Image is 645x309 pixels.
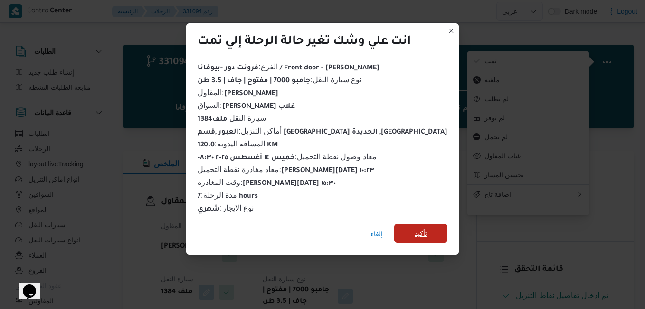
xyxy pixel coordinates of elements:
[198,129,447,136] b: العبور ,قسم [GEOGRAPHIC_DATA] الجديدة ,[GEOGRAPHIC_DATA]
[198,63,379,71] span: الفرع :
[198,127,447,135] span: أماكن التنزيل :
[198,206,220,213] b: شهري
[198,88,278,97] span: المقاول :
[394,224,447,243] button: تأكيد
[367,224,387,243] button: إلغاء
[198,165,374,174] span: معاد مغادرة نقطة التحميل :
[198,76,361,84] span: نوع سيارة النقل :
[198,178,336,186] span: وقت المغادره :
[198,191,258,199] span: مدة الرحلة :
[198,116,227,124] b: ملف1384
[198,153,377,161] span: معاد وصول نقطة التحميل :
[198,35,411,50] div: انت علي وشك تغير حالة الرحلة إلي تمت
[224,90,278,98] b: [PERSON_NAME]
[198,101,294,109] span: السواق :
[198,204,254,212] span: نوع الايجار :
[222,103,295,111] b: [PERSON_NAME] غلاب
[281,167,374,175] b: [PERSON_NAME][DATE] ١٠:٢٣
[9,271,40,299] iframe: chat widget
[198,140,278,148] span: المسافه اليدويه :
[415,228,427,239] span: تأكيد
[198,65,379,72] b: فرونت دور -بيوفانا / Front door - [PERSON_NAME]
[243,180,336,188] b: [PERSON_NAME][DATE] ١٥:٣٠
[198,114,266,122] span: سيارة النقل :
[198,154,294,162] b: خميس ١٤ أغسطس ٢٠٢٥ ٠٨:٣٠
[370,228,383,240] span: إلغاء
[198,77,310,85] b: جامبو 7000 | مفتوح | جاف | 3.5 طن
[446,25,457,37] button: Closes this modal window
[198,193,258,201] b: 7 hours
[198,142,278,149] b: 120.0 KM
